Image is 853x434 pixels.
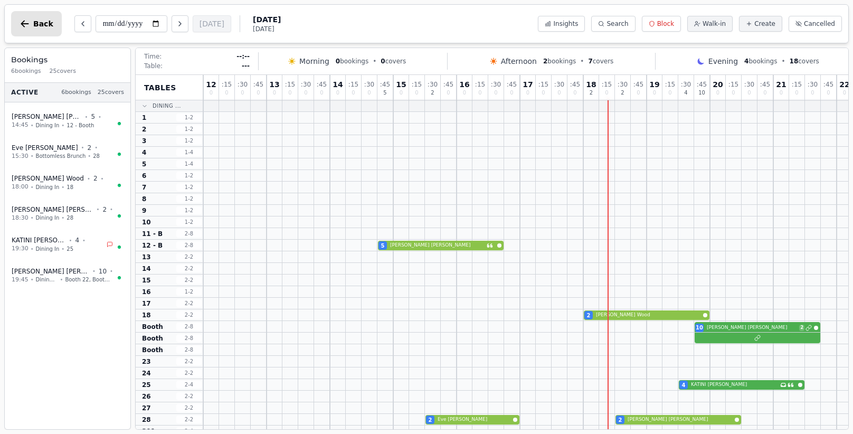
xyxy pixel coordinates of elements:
span: Afternoon [501,56,537,67]
span: [PERSON_NAME] [PERSON_NAME] [390,242,485,249]
span: : 15 [792,81,802,88]
span: 1 - 4 [176,148,202,156]
svg: Customer message [105,114,111,120]
span: 28 [67,214,73,222]
span: 23 [142,357,151,366]
button: Back [11,11,62,36]
span: : 30 [238,81,248,88]
span: : 45 [380,81,390,88]
span: 2 - 8 [176,241,202,249]
span: Cancelled [804,20,835,28]
button: KATINI [PERSON_NAME]•4•19:30•Dining In•25 [5,230,130,259]
span: • [69,237,72,244]
span: 0 [542,90,545,96]
span: bookings [336,57,368,65]
span: Time: [144,52,162,61]
span: : 30 [554,81,564,88]
span: 0 [320,90,323,96]
span: 2 [93,174,98,183]
span: • [373,57,376,65]
span: 0 [478,90,481,96]
button: Next day [172,15,188,32]
span: 5 [142,160,146,168]
span: 4 [682,381,686,389]
span: 13 [269,81,279,88]
span: KATINI [PERSON_NAME] [691,381,778,389]
span: 21 [776,81,786,88]
span: Back [33,20,53,27]
span: : 30 [744,81,754,88]
span: 1 - 2 [176,218,202,226]
span: : 45 [253,81,263,88]
span: Bottomless Brunch [36,152,86,160]
span: 12 - Booth [67,121,94,129]
span: Booth [142,323,163,331]
span: 9 [142,206,146,215]
span: 11 - B [142,230,163,238]
span: 5 [381,242,385,250]
span: 2 - 8 [176,346,202,354]
button: Eve [PERSON_NAME]•2•15:30•Bottomless Brunch•28 [5,138,130,167]
span: 2 - 2 [176,265,202,272]
span: --:-- [236,52,250,61]
span: Dining In [36,214,60,222]
span: Eve [PERSON_NAME] [438,416,511,423]
span: : 30 [681,81,691,88]
span: 15 [142,276,151,285]
span: Booth [142,346,163,354]
span: [PERSON_NAME] [PERSON_NAME] [12,112,82,121]
span: 2 - 2 [176,253,202,261]
span: 15:30 [12,152,29,161]
span: : 15 [602,81,612,88]
span: • [781,57,785,65]
span: : 45 [570,81,580,88]
span: Create [754,20,775,28]
span: 0 [780,90,783,96]
span: 16 [142,288,151,296]
span: KATINI [PERSON_NAME] [12,236,66,244]
span: 12 [206,81,216,88]
span: : 15 [538,81,548,88]
span: 0 [304,90,307,96]
span: 5 [91,112,95,121]
button: Walk-in [687,16,733,32]
span: 0 [336,90,339,96]
span: 0 [637,90,640,96]
span: : 15 [475,81,485,88]
span: Dining In [36,121,60,129]
svg: Customer message [96,237,102,243]
span: 2 - 2 [176,276,202,284]
span: 18 [142,311,151,319]
span: • [61,245,64,253]
span: 0 [605,90,608,96]
span: Table: [144,62,163,70]
span: 6 bookings [11,67,41,76]
span: 1 - 2 [176,183,202,191]
span: • [98,113,101,121]
span: 7 [142,183,146,192]
span: : 15 [285,81,295,88]
span: 0 [273,90,276,96]
span: 0 [336,58,340,65]
span: : 45 [760,81,770,88]
span: 2 [590,90,593,96]
span: : 45 [317,81,327,88]
span: covers [588,57,613,65]
span: 2 [429,416,432,424]
span: 2 - 2 [176,311,202,319]
span: : 30 [364,81,374,88]
span: : 30 [428,81,438,88]
button: [PERSON_NAME] [PERSON_NAME]•5•14:45•Dining In•12 - Booth [5,107,130,136]
span: [PERSON_NAME] Wood [12,174,84,183]
span: --- [242,62,250,70]
span: 2 [619,416,622,424]
span: 0 [573,90,576,96]
span: • [31,245,34,253]
span: 5 [383,90,386,96]
span: 20 [713,81,723,88]
span: : 45 [633,81,643,88]
span: 0 [557,90,561,96]
span: 2 [142,125,146,134]
span: 17 [142,299,151,308]
span: • [31,183,34,191]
